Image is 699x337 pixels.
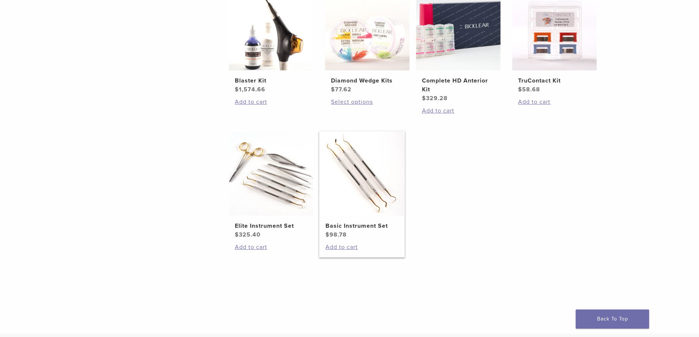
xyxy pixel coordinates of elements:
[422,106,495,115] a: Add to cart: “Complete HD Anterior Kit”
[422,76,495,94] h2: Complete HD Anterior Kit
[319,131,405,239] a: Basic Instrument SetBasic Instrument Set $98.78
[235,86,239,93] span: $
[331,86,335,93] span: $
[235,86,265,93] bdi: 1,574.66
[235,231,239,238] span: $
[235,221,307,230] h2: Elite Instrument Set
[331,76,404,85] h2: Diamond Wedge Kits
[229,131,313,216] img: Elite Instrument Set
[518,98,591,106] a: Add to cart: “TruContact Kit”
[325,221,398,230] h2: Basic Instrument Set
[235,98,307,106] a: Add to cart: “Blaster Kit”
[320,131,404,216] img: Basic Instrument Set
[235,76,307,85] h2: Blaster Kit
[331,86,352,93] bdi: 77.62
[235,243,307,252] a: Add to cart: “Elite Instrument Set”
[325,231,330,238] span: $
[518,86,522,93] span: $
[229,131,314,239] a: Elite Instrument SetElite Instrument Set $325.40
[331,98,404,106] a: Select options for “Diamond Wedge Kits”
[235,231,261,238] bdi: 325.40
[325,243,398,252] a: Add to cart: “Basic Instrument Set”
[422,95,448,102] bdi: 329.28
[576,309,649,329] a: Back To Top
[325,231,347,238] bdi: 98.78
[518,86,540,93] bdi: 58.68
[518,76,591,85] h2: TruContact Kit
[422,95,426,102] span: $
